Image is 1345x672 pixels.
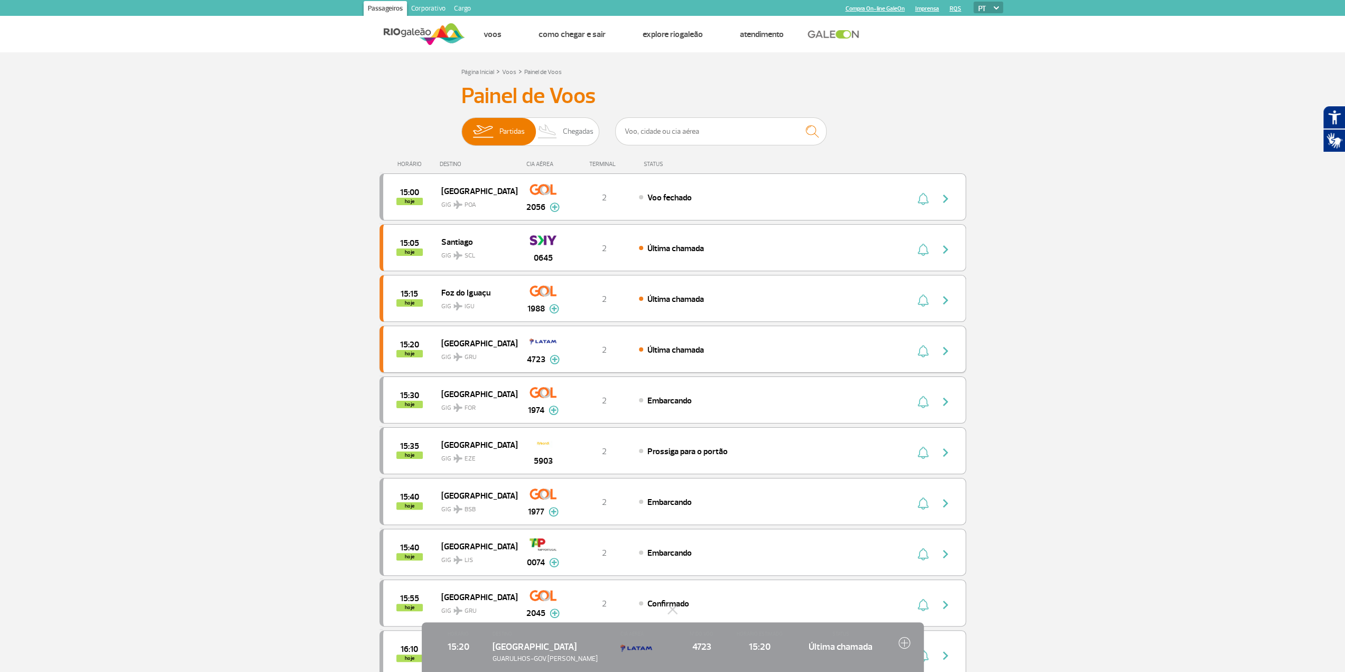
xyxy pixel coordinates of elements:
[736,630,783,638] span: HORÁRIO ESTIMADO
[602,497,607,508] span: 2
[602,192,607,203] span: 2
[939,243,952,256] img: seta-direita-painel-voo.svg
[532,118,563,145] img: slider-desembarque
[396,502,423,510] span: hoje
[465,505,476,514] span: BSB
[620,630,667,638] span: CIA AÉREA
[441,448,509,464] span: GIG
[1323,106,1345,152] div: Plugin de acessibilidade da Hand Talk.
[917,497,929,510] img: sino-painel-voo.svg
[615,117,827,145] input: Voo, cidade ou cia aérea
[493,641,577,652] span: [GEOGRAPHIC_DATA]
[441,235,509,248] span: Santiago
[1323,129,1345,152] button: Abrir tradutor de língua de sinais.
[678,640,725,653] span: 4723
[441,347,509,362] span: GIG
[602,395,607,406] span: 2
[453,454,462,463] img: destiny_airplane.svg
[396,299,423,307] span: hoje
[939,294,952,307] img: seta-direita-painel-voo.svg
[465,556,473,565] span: LIS
[939,192,952,205] img: seta-direita-painel-voo.svg
[465,353,477,362] span: GRU
[602,548,607,558] span: 2
[939,548,952,560] img: seta-direita-painel-voo.svg
[441,489,509,502] span: [GEOGRAPHIC_DATA]
[793,640,887,653] span: Última chamada
[441,336,509,350] span: [GEOGRAPHIC_DATA]
[441,550,509,565] span: GIG
[441,601,509,616] span: GIG
[527,556,545,569] span: 0074
[939,599,952,611] img: seta-direita-painel-voo.svg
[383,161,440,168] div: HORÁRIO
[647,497,691,508] span: Embarcando
[917,395,929,408] img: sino-painel-voo.svg
[647,294,703,305] span: Última chamada
[465,302,475,311] span: IGU
[917,192,929,205] img: sino-painel-voo.svg
[496,65,500,77] a: >
[396,452,423,459] span: hoje
[441,184,509,198] span: [GEOGRAPHIC_DATA]
[528,404,544,417] span: 1974
[517,161,570,168] div: CIA AÉREA
[602,345,607,355] span: 2
[441,286,509,299] span: Foz do Iguaçu
[407,1,450,18] a: Corporativo
[647,395,691,406] span: Embarcando
[524,68,562,76] a: Painel de Voos
[441,245,509,261] span: GIG
[518,65,522,77] a: >
[793,630,887,638] span: STATUS
[435,630,482,638] span: HORÁRIO
[539,29,606,40] a: Como chegar e sair
[647,192,691,203] span: Voo fechado
[453,505,462,513] img: destiny_airplane.svg
[441,499,509,514] span: GIG
[461,68,494,76] a: Página Inicial
[647,446,727,457] span: Prossiga para o portão
[917,599,929,611] img: sino-painel-voo.svg
[440,161,517,168] div: DESTINO
[441,398,509,413] span: GIG
[400,240,419,247] span: 2025-10-01 15:05:00
[917,548,929,560] img: sino-painel-voo.svg
[939,345,952,357] img: seta-direita-painel-voo.svg
[570,161,638,168] div: TERMINAL
[638,161,725,168] div: STATUS
[396,248,423,256] span: hoje
[465,403,476,413] span: FOR
[526,607,545,620] span: 2045
[526,201,545,214] span: 2056
[400,392,419,399] span: 2025-10-01 15:30:00
[453,353,462,361] img: destiny_airplane.svg
[450,1,475,18] a: Cargo
[466,118,499,145] img: slider-embarque
[401,290,418,298] span: 2025-10-01 15:15:00
[441,539,509,553] span: [GEOGRAPHIC_DATA]
[441,195,509,210] span: GIG
[441,296,509,311] span: GIG
[528,505,544,518] span: 1977
[550,202,560,212] img: mais-info-painel-voo.svg
[396,604,423,611] span: hoje
[915,5,939,12] a: Imprensa
[917,446,929,459] img: sino-painel-voo.svg
[550,355,560,364] img: mais-info-painel-voo.svg
[453,403,462,412] img: destiny_airplane.svg
[917,345,929,357] img: sino-painel-voo.svg
[950,5,961,12] a: RQS
[549,304,559,314] img: mais-info-painel-voo.svg
[846,5,905,12] a: Compra On-line GaleOn
[549,558,559,567] img: mais-info-painel-voo.svg
[465,200,476,210] span: POA
[939,497,952,510] img: seta-direita-painel-voo.svg
[465,251,475,261] span: SCL
[493,630,610,638] span: DESTINO
[453,302,462,310] img: destiny_airplane.svg
[534,455,553,467] span: 5903
[484,29,502,40] a: Voos
[435,640,482,653] span: 15:20
[502,68,516,76] a: Voos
